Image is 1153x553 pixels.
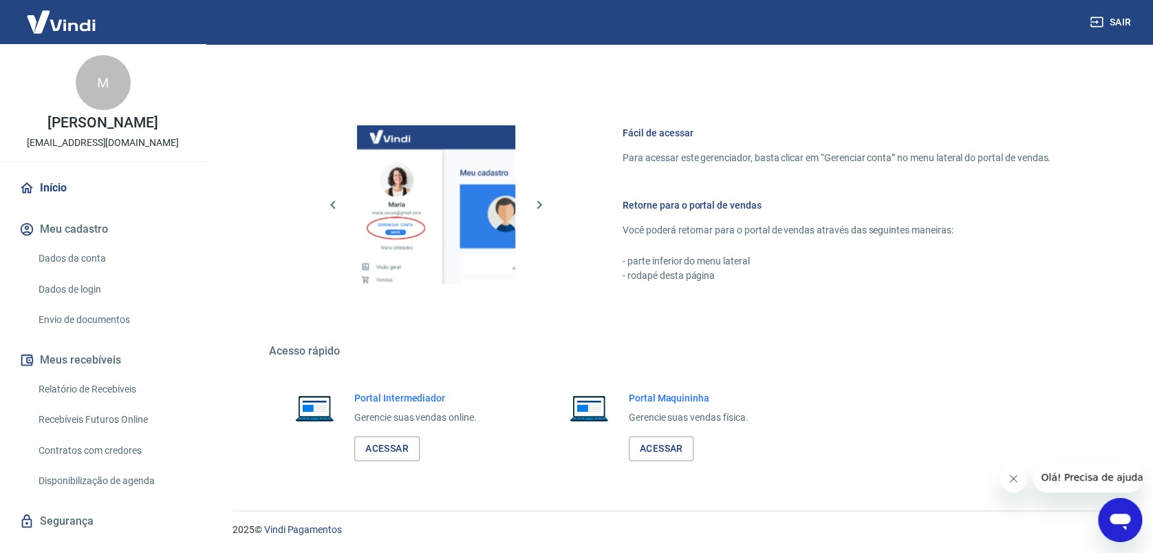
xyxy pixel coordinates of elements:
iframe: Fechar mensagem [1000,465,1027,492]
a: Acessar [354,436,420,461]
a: Contratos com credores [33,437,189,465]
a: Início [17,173,189,203]
img: Vindi [17,1,106,43]
h6: Fácil de acessar [623,126,1050,140]
p: [EMAIL_ADDRESS][DOMAIN_NAME] [27,136,179,150]
p: Você poderá retornar para o portal de vendas através das seguintes maneiras: [623,223,1050,238]
a: Disponibilização de agenda [33,467,189,495]
p: 2025 © [233,522,1120,536]
a: Dados da conta [33,244,189,273]
a: Envio de documentos [33,306,189,334]
button: Sair [1087,10,1136,35]
h6: Portal Intermediador [354,391,477,405]
h6: Portal Maquininha [629,391,748,405]
h6: Retorne para o portal de vendas [623,198,1050,212]
p: Para acessar este gerenciador, basta clicar em “Gerenciar conta” no menu lateral do portal de ven... [623,151,1050,165]
a: Vindi Pagamentos [264,523,342,534]
img: Imagem da dashboard mostrando o botão de gerenciar conta na sidebar no lado esquerdo [357,125,515,284]
a: Segurança [17,506,189,536]
span: Olá! Precisa de ajuda? [8,10,116,21]
a: Recebíveis Futuros Online [33,406,189,434]
p: Gerencie suas vendas física. [629,410,748,425]
button: Meus recebíveis [17,345,189,375]
p: - rodapé desta página [623,269,1050,283]
button: Meu cadastro [17,214,189,244]
iframe: Botão para abrir a janela de mensagens [1098,498,1142,542]
p: [PERSON_NAME] [47,116,158,130]
p: Gerencie suas vendas online. [354,410,477,425]
h5: Acesso rápido [269,344,1084,358]
div: M [76,55,131,110]
img: Imagem de um notebook aberto [560,391,618,424]
a: Relatório de Recebíveis [33,375,189,404]
iframe: Mensagem da empresa [1033,462,1142,492]
a: Acessar [629,436,694,461]
img: Imagem de um notebook aberto [285,391,343,424]
a: Dados de login [33,275,189,304]
p: - parte inferior do menu lateral [623,254,1050,269]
